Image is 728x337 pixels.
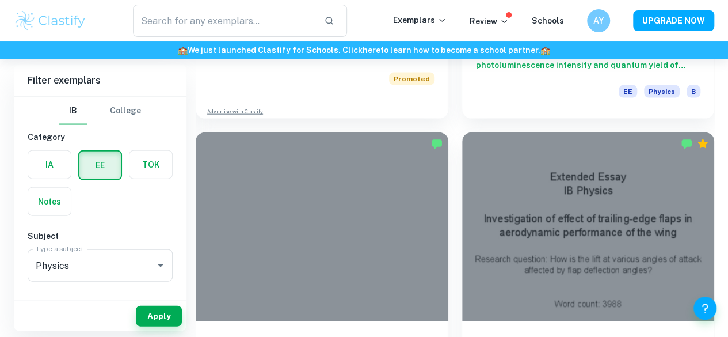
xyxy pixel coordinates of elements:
h6: AY [592,14,605,27]
p: Exemplars [393,14,447,26]
h6: Subject [28,230,173,243]
a: here [363,46,380,55]
h6: We just launched Clastify for Schools. Click to learn how to become a school partner. [2,44,726,56]
button: TOK [129,151,172,179]
a: Schools [532,16,564,25]
span: Physics [644,85,680,98]
button: Notes [28,188,71,215]
button: Help and Feedback [693,297,716,320]
img: Clastify logo [14,9,87,32]
button: College [110,97,141,125]
span: EE [619,85,637,98]
button: Open [153,258,169,274]
span: 🏫 [178,46,188,55]
img: Marked [431,138,443,150]
button: EE [79,152,121,179]
span: 🏫 [540,46,550,55]
h6: Filter exemplars [14,65,186,97]
label: Type a subject [36,244,83,254]
div: Filter type choice [59,97,141,125]
button: UPGRADE NOW [633,10,714,31]
span: Promoted [389,73,434,85]
img: Marked [681,138,692,150]
button: Apply [136,306,182,327]
button: IA [28,151,71,179]
h6: Category [28,131,173,143]
button: IB [59,97,87,125]
a: Advertise with Clastify [207,108,263,116]
span: B [687,85,700,98]
div: Premium [697,138,708,150]
input: Search for any exemplars... [133,5,315,37]
p: Review [470,15,509,28]
button: AY [587,9,610,32]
